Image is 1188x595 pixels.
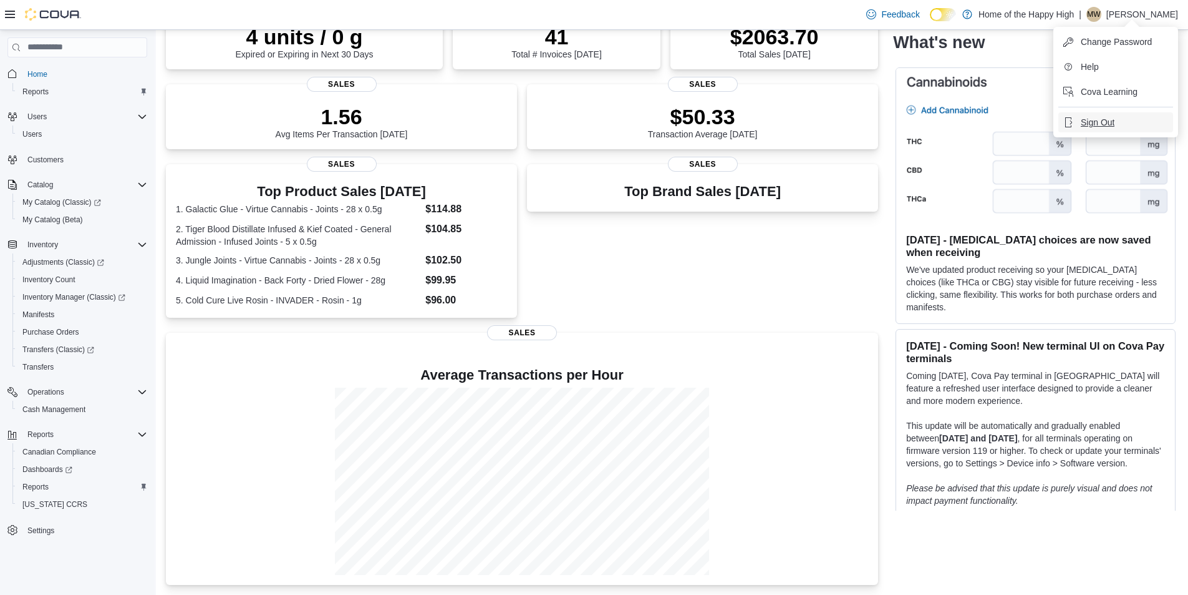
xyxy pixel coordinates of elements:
span: Adjustments (Classic) [17,255,147,270]
span: Inventory [27,240,58,250]
span: My Catalog (Classic) [22,197,101,207]
span: Reports [27,430,54,440]
button: Operations [22,385,69,400]
p: We've updated product receiving so your [MEDICAL_DATA] choices (like THCa or CBG) stay visible fo... [906,263,1165,313]
button: Reports [12,478,152,496]
h3: Top Brand Sales [DATE] [624,184,781,199]
a: Dashboards [12,461,152,478]
p: $50.33 [648,104,758,129]
span: Catalog [22,177,147,192]
span: Change Password [1081,36,1152,48]
span: My Catalog (Beta) [17,212,147,227]
p: 1.56 [276,104,408,129]
dt: 5. Cold Cure Live Rosin - INVADER - Rosin - 1g [176,294,420,307]
button: Manifests [12,306,152,323]
dt: 3. Jungle Joints - Virtue Cannabis - Joints - 28 x 0.5g [176,254,420,267]
a: Inventory Count [17,272,80,287]
button: My Catalog (Beta) [12,211,152,229]
span: Customers [27,155,64,165]
p: Coming [DATE], Cova Pay terminal in [GEOGRAPHIC_DATA] will feature a refreshed user interface des... [906,370,1165,407]
a: Inventory Manager (Classic) [12,288,152,306]
a: Reports [17,84,54,99]
button: Canadian Compliance [12,443,152,461]
a: My Catalog (Beta) [17,212,88,227]
dt: 2. Tiger Blood Distillate Infused & Kief Coated - General Admission - Infused Joints - 5 x 0.5g [176,223,420,248]
h3: [DATE] - [MEDICAL_DATA] choices are now saved when receiving [906,234,1165,258]
span: Cova Learning [1081,86,1137,98]
span: Sales [668,157,738,172]
div: Avg Items Per Transaction [DATE] [276,104,408,139]
span: Purchase Orders [17,325,147,340]
span: Dashboards [22,465,72,475]
div: Matthew Willison [1086,7,1101,22]
button: Inventory [22,237,63,252]
span: Inventory Count [17,272,147,287]
a: Reports [17,479,54,494]
a: Dashboards [17,462,77,477]
span: Users [22,129,42,139]
div: Expired or Expiring in Next 30 Days [236,24,374,59]
span: Operations [22,385,147,400]
span: Customers [22,152,147,167]
span: Transfers (Classic) [22,345,94,355]
button: Cova Learning [1058,82,1173,102]
button: Help [1058,57,1173,77]
span: MW [1087,7,1100,22]
span: Dashboards [17,462,147,477]
span: Settings [22,522,147,538]
button: Users [22,109,52,124]
a: Feedback [861,2,924,27]
dd: $114.88 [425,202,507,217]
span: Sales [307,77,377,92]
a: Manifests [17,307,59,322]
button: Reports [22,427,59,442]
a: Home [22,67,52,82]
span: [US_STATE] CCRS [22,499,87,509]
input: Dark Mode [930,8,956,21]
strong: [DATE] and [DATE] [939,433,1017,443]
span: Reports [17,84,147,99]
h2: What's new [893,32,985,52]
p: | [1079,7,1081,22]
a: Adjustments (Classic) [12,253,152,271]
div: Transaction Average [DATE] [648,104,758,139]
nav: Complex example [7,60,147,572]
em: Please be advised that this update is purely visual and does not impact payment functionality. [906,483,1152,506]
span: Operations [27,387,64,397]
span: Catalog [27,180,53,190]
span: Transfers [17,360,147,375]
a: Transfers [17,360,59,375]
a: My Catalog (Classic) [17,195,106,210]
span: Reports [22,482,49,492]
span: Home [22,66,147,82]
button: Catalog [2,176,152,194]
a: Adjustments (Classic) [17,255,109,270]
span: Help [1081,61,1099,73]
a: Transfers (Classic) [12,341,152,358]
button: Cash Management [12,401,152,418]
dd: $102.50 [425,253,507,268]
span: Transfers (Classic) [17,342,147,357]
p: $2063.70 [730,24,819,49]
button: Reports [12,83,152,101]
a: Customers [22,152,69,167]
span: Cash Management [22,405,85,415]
span: Transfers [22,362,54,372]
img: Cova [25,8,81,21]
a: Canadian Compliance [17,445,101,460]
span: Reports [22,87,49,97]
h3: Top Product Sales [DATE] [176,184,507,199]
a: Purchase Orders [17,325,84,340]
dt: 4. Liquid Imagination - Back Forty - Dried Flower - 28g [176,274,420,287]
span: Sales [487,325,557,340]
p: This update will be automatically and gradually enabled between , for all terminals operating on ... [906,420,1165,470]
a: Transfers (Classic) [17,342,99,357]
button: Operations [2,383,152,401]
span: Purchase Orders [22,327,79,337]
span: Sales [307,157,377,172]
span: Feedback [881,8,919,21]
dd: $99.95 [425,273,507,288]
span: Sign Out [1081,116,1114,129]
span: Cash Management [17,402,147,417]
span: Inventory [22,237,147,252]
